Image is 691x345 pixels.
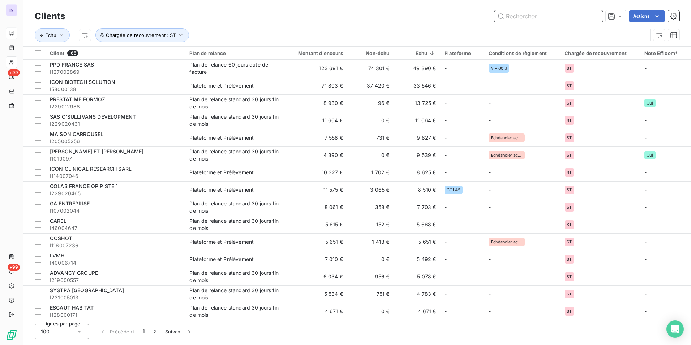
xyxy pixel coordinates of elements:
[50,235,72,241] span: OOSHOT
[445,256,447,262] span: -
[189,304,280,319] div: Plan de relance standard 30 jours fin de mois
[285,216,347,233] td: 5 615 €
[285,181,347,199] td: 11 575 €
[489,100,491,106] span: -
[50,166,132,172] span: ICON CLINICAL RESEARCH SARL
[95,28,189,42] button: Chargée de recouvrement : ST
[50,79,115,85] span: ICON BIOTECH SOLUTION
[629,10,665,22] button: Actions
[567,153,572,157] span: ST
[647,153,653,157] span: Oui
[285,146,347,164] td: 4 390 €
[567,222,572,227] span: ST
[491,240,523,244] span: Echéancier accordé
[50,200,90,206] span: GA ENTREPRISE
[41,328,50,335] span: 100
[352,50,390,56] div: Non-échu
[347,77,394,94] td: 37 420 €
[394,285,441,303] td: 4 783 €
[445,308,447,314] span: -
[285,77,347,94] td: 71 803 €
[394,60,441,77] td: 49 390 €
[8,69,20,76] span: +99
[347,164,394,181] td: 1 702 €
[50,172,181,180] span: I114007046
[189,200,280,214] div: Plan de relance standard 30 jours fin de mois
[189,96,280,110] div: Plan de relance standard 30 jours fin de mois
[567,84,572,88] span: ST
[644,187,647,193] span: -
[445,273,447,280] span: -
[491,66,507,71] span: VIR 60 J
[445,152,447,158] span: -
[644,50,687,56] div: Note Efficom*
[567,257,572,261] span: ST
[567,136,572,140] span: ST
[491,136,523,140] span: Echéancier accordé
[50,294,181,301] span: I231005013
[347,303,394,320] td: 0 €
[50,259,181,267] span: I40006714
[50,183,118,189] span: COLAS FRANCE OP PISTE 1
[567,309,572,314] span: ST
[394,94,441,112] td: 13 725 €
[447,188,460,192] span: COLAS
[445,135,447,141] span: -
[565,50,636,56] div: Chargée de recouvrement
[445,100,447,106] span: -
[489,169,491,175] span: -
[347,251,394,268] td: 0 €
[567,101,572,105] span: ST
[50,120,181,128] span: I229020431
[189,82,254,89] div: Plateforme et Prélèvement
[138,324,149,339] button: 1
[347,94,394,112] td: 96 €
[8,264,20,271] span: +99
[285,60,347,77] td: 123 691 €
[394,77,441,94] td: 33 546 €
[189,269,280,284] div: Plan de relance standard 30 jours fin de mois
[189,217,280,232] div: Plan de relance standard 30 jours fin de mois
[445,204,447,210] span: -
[285,112,347,129] td: 11 664 €
[489,256,491,262] span: -
[394,251,441,268] td: 5 492 €
[189,134,254,141] div: Plateforme et Prélèvement
[285,285,347,303] td: 5 534 €
[644,65,647,71] span: -
[189,186,254,193] div: Plateforme et Prélèvement
[494,10,603,22] input: Rechercher
[394,303,441,320] td: 4 671 €
[347,60,394,77] td: 74 301 €
[644,291,647,297] span: -
[491,153,523,157] span: Echéancier accordé
[6,4,17,16] div: IN
[67,50,78,56] span: 165
[394,129,441,146] td: 9 827 €
[285,303,347,320] td: 4 671 €
[50,252,65,259] span: LVMH
[347,181,394,199] td: 3 065 €
[644,221,647,227] span: -
[50,61,94,68] span: PPD FRANCE SAS
[445,65,447,71] span: -
[189,113,280,128] div: Plan de relance standard 30 jours fin de mois
[50,242,181,249] span: I116007236
[647,101,653,105] span: Oui
[398,50,436,56] div: Échu
[347,233,394,251] td: 1 413 €
[394,181,441,199] td: 8 510 €
[285,199,347,216] td: 8 061 €
[445,169,447,175] span: -
[189,256,254,263] div: Plateforme et Prélèvement
[567,118,572,123] span: ST
[445,82,447,89] span: -
[50,270,98,276] span: ADVANCY GROUPE
[35,10,65,23] h3: Clients
[666,320,684,338] div: Open Intercom Messenger
[161,324,197,339] button: Suivant
[347,216,394,233] td: 152 €
[189,61,280,76] div: Plan de relance 60 jours date de facture
[567,66,572,71] span: ST
[489,50,556,56] div: Conditions de règlement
